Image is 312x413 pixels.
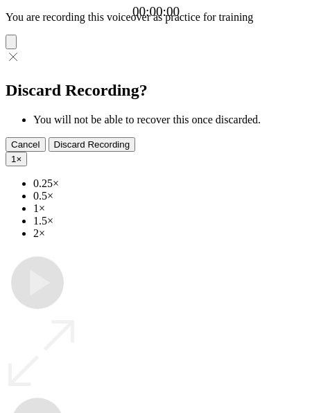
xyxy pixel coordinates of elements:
button: 1× [6,152,27,166]
li: 2× [33,227,306,240]
h2: Discard Recording? [6,81,306,100]
a: 00:00:00 [132,4,180,19]
li: 1.5× [33,215,306,227]
li: 1× [33,202,306,215]
button: Cancel [6,137,46,152]
span: 1 [11,154,16,164]
li: 0.5× [33,190,306,202]
button: Discard Recording [49,137,136,152]
p: You are recording this voiceover as practice for training [6,11,306,24]
li: You will not be able to recover this once discarded. [33,114,306,126]
li: 0.25× [33,177,306,190]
